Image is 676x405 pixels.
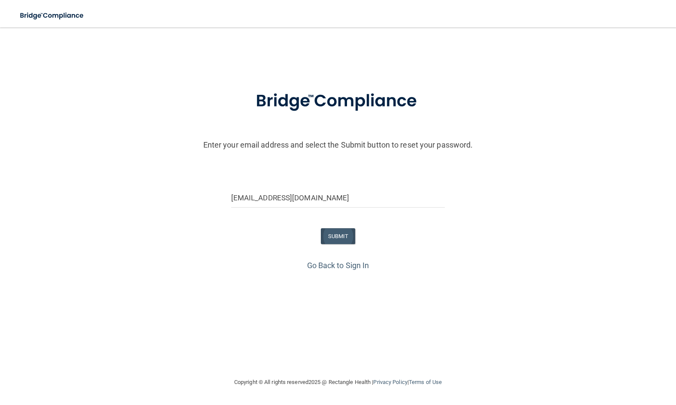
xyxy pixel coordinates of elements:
[409,379,442,385] a: Terms of Use
[231,188,445,208] input: Email
[13,7,92,24] img: bridge_compliance_login_screen.278c3ca4.svg
[373,379,407,385] a: Privacy Policy
[238,79,438,124] img: bridge_compliance_login_screen.278c3ca4.svg
[181,369,495,396] div: Copyright © All rights reserved 2025 @ Rectangle Health | |
[307,261,369,270] a: Go Back to Sign In
[321,228,356,244] button: SUBMIT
